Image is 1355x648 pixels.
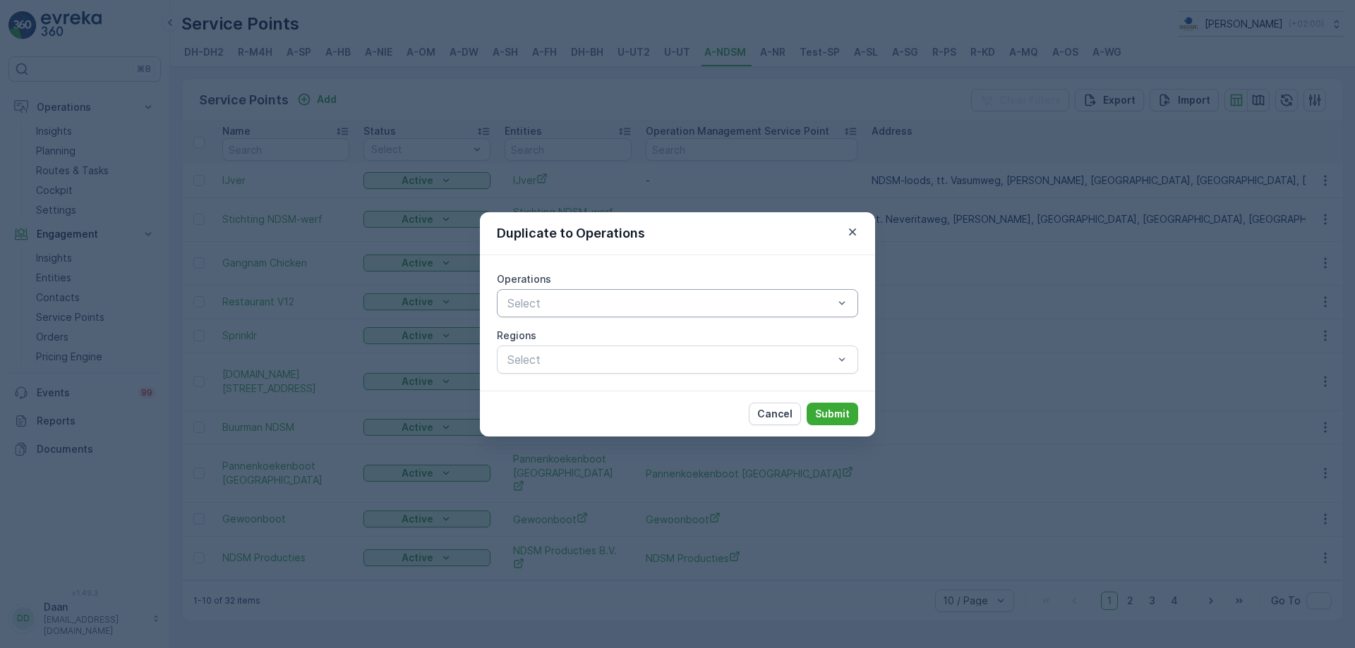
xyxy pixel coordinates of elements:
[507,295,833,312] p: Select
[815,407,850,421] p: Submit
[807,403,858,425] button: Submit
[497,224,645,243] p: Duplicate to Operations
[497,329,536,341] label: Regions
[749,403,801,425] button: Cancel
[507,351,833,368] p: Select
[757,407,793,421] p: Cancel
[497,273,551,285] label: Operations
